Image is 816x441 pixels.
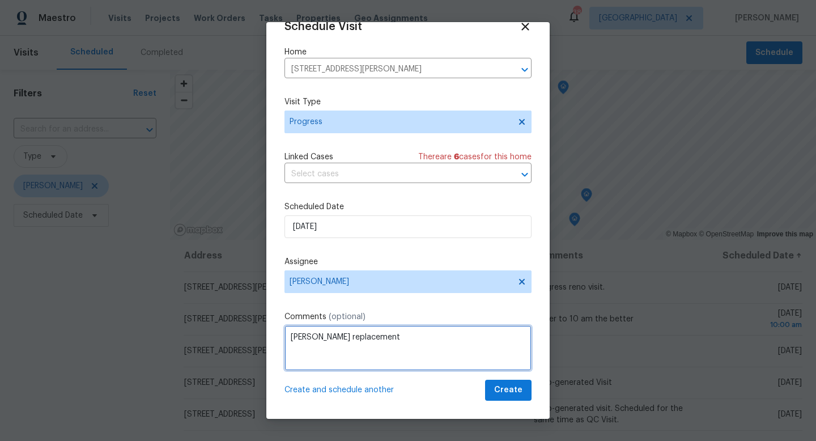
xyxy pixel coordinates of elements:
[284,201,532,213] label: Scheduled Date
[284,21,362,32] span: Schedule Visit
[284,384,394,396] span: Create and schedule another
[284,325,532,371] textarea: [PERSON_NAME] replacement
[284,61,500,78] input: Enter in an address
[284,215,532,238] input: M/D/YYYY
[454,153,459,161] span: 6
[290,116,510,128] span: Progress
[519,20,532,33] span: Close
[418,151,532,163] span: There are case s for this home
[517,62,533,78] button: Open
[284,96,532,108] label: Visit Type
[284,256,532,268] label: Assignee
[284,151,333,163] span: Linked Cases
[284,311,532,323] label: Comments
[517,167,533,183] button: Open
[284,46,532,58] label: Home
[329,313,365,321] span: (optional)
[284,166,500,183] input: Select cases
[485,380,532,401] button: Create
[290,277,512,286] span: [PERSON_NAME]
[494,383,522,397] span: Create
